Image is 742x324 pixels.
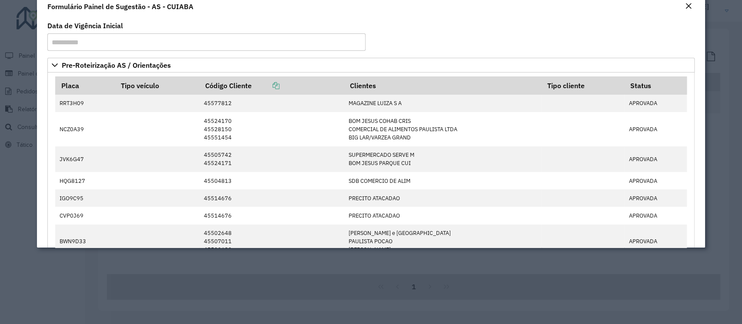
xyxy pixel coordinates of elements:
td: [PERSON_NAME] e [GEOGRAPHIC_DATA] PAULISTA POCAO [PERSON_NAME] [344,225,542,259]
td: PRECITO ATACADAO [344,189,542,207]
td: 45504813 [199,172,344,189]
td: JVK6G47 [55,146,115,172]
td: 45514676 [199,189,344,207]
td: APROVADA [624,225,687,259]
td: 45514676 [199,207,344,224]
th: Status [624,76,687,95]
td: HQG8127 [55,172,115,189]
td: IGO9C95 [55,189,115,207]
td: BWN9D33 [55,225,115,259]
label: Data de Vigência Inicial [47,20,123,31]
th: Tipo cliente [542,76,624,95]
td: BOM JESUS COHAB CRIS COMERCIAL DE ALIMENTOS PAULISTA LTDA BIG LAR/VARZEA GRAND [344,112,542,146]
td: APROVADA [624,189,687,207]
button: Close [682,1,695,12]
td: NCZ0A39 [55,112,115,146]
td: PRECITO ATACADAO [344,207,542,224]
span: Pre-Roteirização AS / Orientações [62,62,171,69]
h4: Formulário Painel de Sugestão - AS - CUIABA [47,1,193,12]
td: APROVADA [624,207,687,224]
th: Placa [55,76,115,95]
a: Pre-Roteirização AS / Orientações [47,58,694,73]
td: SUPERMERCADO SERVE M BOM JESUS PARQUE CUI [344,146,542,172]
td: APROVADA [624,146,687,172]
th: Tipo veículo [115,76,199,95]
td: 45524170 45528150 45551454 [199,112,344,146]
td: RRT3H09 [55,95,115,112]
td: 45577812 [199,95,344,112]
td: APROVADA [624,172,687,189]
a: Copiar [252,81,279,90]
td: 45505742 45524171 [199,146,344,172]
td: APROVADA [624,112,687,146]
td: APROVADA [624,95,687,112]
th: Código Cliente [199,76,344,95]
td: MAGAZINE LUIZA S A [344,95,542,112]
td: CVP0J69 [55,207,115,224]
td: 45502648 45507011 45509628 [199,225,344,259]
td: SDB COMERCIO DE ALIM [344,172,542,189]
em: Fechar [685,3,692,10]
th: Clientes [344,76,542,95]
